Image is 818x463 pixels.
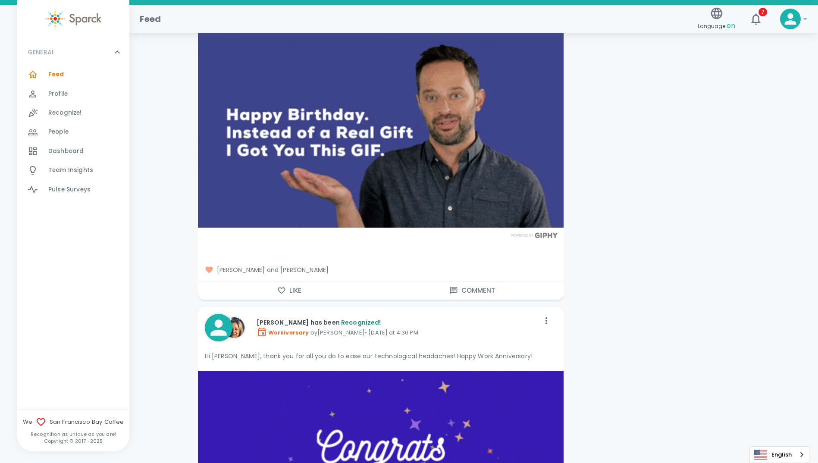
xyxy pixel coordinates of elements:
a: Dashboard [17,142,129,161]
a: Recognize! [17,103,129,122]
p: by [PERSON_NAME] • [DATE] at 4:30 PM [257,327,539,337]
button: Like [198,282,381,300]
p: GENERAL [28,48,54,56]
span: Pulse Surveys [48,185,91,194]
span: We San Francisco Bay Coffee [17,417,129,427]
a: Team Insights [17,161,129,180]
span: Recognize! [48,109,82,117]
div: Language [749,446,809,463]
span: Profile [48,90,68,98]
span: en [727,21,735,31]
button: Language:en [694,4,739,34]
span: 7 [758,8,767,16]
a: People [17,122,129,141]
a: Sparck logo [17,9,129,29]
a: Pulse Surveys [17,180,129,199]
p: Recognition as unique as you are! [17,431,129,438]
button: 7 [746,9,766,29]
button: Comment [381,282,564,300]
img: Picture of Monica Loncich [224,317,244,338]
aside: Language selected: English [749,446,809,463]
p: Copyright © 2017 - 2025 [17,438,129,444]
span: Dashboard [48,147,84,156]
p: [PERSON_NAME] has been [257,318,539,327]
img: Sparck logo [45,9,101,29]
div: GENERAL [17,65,129,203]
h1: Feed [140,12,161,26]
span: Recognized! [341,318,381,327]
span: Language: [698,20,735,32]
span: Workiversary [257,328,309,337]
a: English [750,447,809,463]
p: Hi [PERSON_NAME], thank you for all you do to ease our technological headaches! Happy Work Annive... [205,352,557,360]
span: Feed [48,70,64,79]
span: [PERSON_NAME] and [PERSON_NAME] [205,266,557,274]
div: GENERAL [17,39,129,65]
span: Team Insights [48,166,93,175]
a: Profile [17,84,129,103]
a: Feed [17,65,129,84]
span: People [48,128,69,136]
img: Powered by GIPHY [508,232,560,238]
